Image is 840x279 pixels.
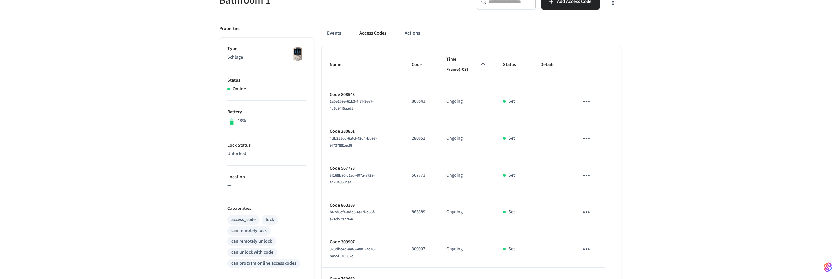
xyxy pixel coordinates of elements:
span: Code [412,60,430,70]
p: Set [508,246,515,253]
p: 567773 [412,172,430,179]
span: b62d0cfe-0db3-4a1d-b35f-a24d5792264c [330,209,375,222]
span: 3f168b80-c1eb-407a-a728-ec20e960caf1 [330,173,375,185]
td: Ongoing [438,83,495,120]
p: Code 808543 [330,91,396,98]
p: Battery [227,109,306,116]
div: ant example [322,25,621,41]
button: Actions [399,25,425,41]
p: Schlage [227,54,306,61]
span: Name [330,60,350,70]
p: 280851 [412,135,430,142]
span: 928dbc4d-aa66-4801-ac76-ba55f570562c [330,246,376,259]
span: 4db255cd-6a0d-42d4-bb93-9f737881ec9f [330,136,377,148]
td: Ongoing [438,231,495,268]
p: Code 863389 [330,202,396,209]
p: Properties [219,25,240,32]
div: access_code [231,216,256,223]
img: SeamLogoGradient.69752ec5.svg [824,262,832,272]
div: can unlock with code [231,249,273,256]
p: Set [508,135,515,142]
p: Lock Status [227,142,306,149]
p: Status [227,77,306,84]
button: Events [322,25,346,41]
p: Location [227,174,306,181]
p: Capabilities [227,205,306,212]
p: Code 280851 [330,128,396,135]
p: Type [227,45,306,52]
span: Time Frame(-03) [446,54,487,75]
span: 1a0e159e-61b3-4f7f-9ee7-4c6c94f5aad5 [330,99,374,111]
p: Set [508,209,515,216]
p: 808543 [412,98,430,105]
td: Ongoing [438,120,495,157]
p: Code 309907 [330,239,396,246]
div: can program online access codes [231,260,296,267]
p: — [227,182,306,189]
p: 48% [237,117,246,124]
div: lock [266,216,274,223]
img: Schlage Sense Smart Deadbolt with Camelot Trim, Front [289,45,306,62]
div: can remotely unlock [231,238,272,245]
div: can remotely lock [231,227,267,234]
p: Online [233,86,246,93]
span: Status [503,60,524,70]
p: Set [508,98,515,105]
td: Ongoing [438,194,495,231]
p: 863389 [412,209,430,216]
p: 309907 [412,246,430,253]
p: Code 567773 [330,165,396,172]
span: Details [540,60,563,70]
button: Access Codes [354,25,391,41]
td: Ongoing [438,157,495,194]
p: Set [508,172,515,179]
p: Unlocked [227,151,306,157]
